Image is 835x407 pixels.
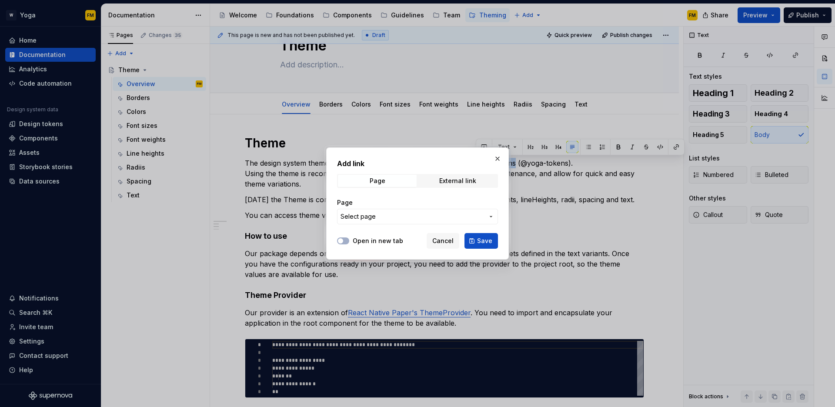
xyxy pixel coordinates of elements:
[341,212,376,221] span: Select page
[432,237,454,245] span: Cancel
[464,233,498,249] button: Save
[439,177,476,184] div: External link
[337,209,498,224] button: Select page
[337,198,353,207] label: Page
[337,158,498,169] h2: Add link
[477,237,492,245] span: Save
[353,237,403,245] label: Open in new tab
[427,233,459,249] button: Cancel
[370,177,385,184] div: Page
